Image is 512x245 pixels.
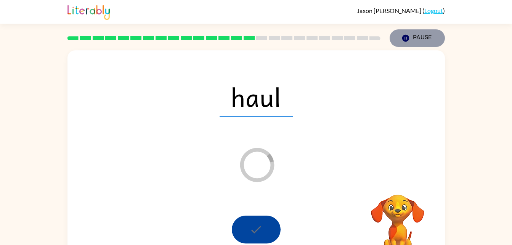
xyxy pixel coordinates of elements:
[220,77,293,117] span: haul
[357,7,422,14] span: Jaxon [PERSON_NAME]
[424,7,443,14] a: Logout
[67,3,110,20] img: Literably
[357,7,445,14] div: ( )
[390,29,445,47] button: Pause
